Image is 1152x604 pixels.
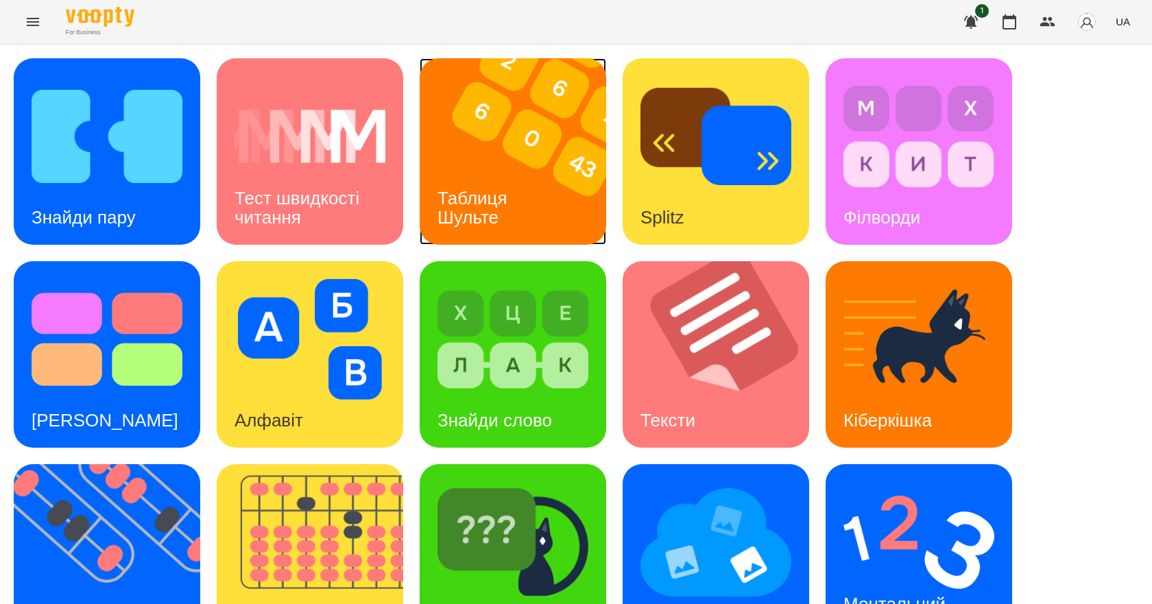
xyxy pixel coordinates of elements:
button: UA [1110,9,1136,34]
img: Знайди слово [437,279,588,400]
span: For Business [66,28,134,37]
h3: Знайди слово [437,410,552,431]
img: Ментальний рахунок [843,482,994,603]
a: Таблиця ШультеТаблиця Шульте [420,58,606,245]
span: 1 [975,4,989,18]
img: avatar_s.png [1077,12,1096,32]
h3: Splitz [640,207,684,228]
img: Знайди пару [32,76,182,197]
span: UA [1116,14,1130,29]
h3: [PERSON_NAME] [32,410,178,431]
a: ТекстиТексти [623,261,809,448]
img: Мнемотехніка [640,482,791,603]
img: Voopty Logo [66,7,134,27]
img: Кіберкішка [843,279,994,400]
img: Тест швидкості читання [235,76,385,197]
h3: Тексти [640,410,695,431]
h3: Таблиця Шульте [437,188,512,227]
img: Алфавіт [235,279,385,400]
img: Знайди Кіберкішку [437,482,588,603]
a: Тест швидкості читанняТест швидкості читання [217,58,403,245]
h3: Філворди [843,207,920,228]
h3: Знайди пару [32,207,136,228]
img: Splitz [640,76,791,197]
a: Знайди паруЗнайди пару [14,58,200,245]
a: Знайди словоЗнайди слово [420,261,606,448]
a: ФілвордиФілворди [826,58,1012,245]
h3: Алфавіт [235,410,303,431]
a: АлфавітАлфавіт [217,261,403,448]
h3: Тест швидкості читання [235,188,364,227]
button: Menu [16,5,49,38]
a: SplitzSplitz [623,58,809,245]
img: Тест Струпа [32,279,182,400]
img: Тексти [623,261,826,448]
img: Філворди [843,76,994,197]
h3: Кіберкішка [843,410,932,431]
a: КіберкішкаКіберкішка [826,261,1012,448]
a: Тест Струпа[PERSON_NAME] [14,261,200,448]
img: Таблиця Шульте [420,58,623,245]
